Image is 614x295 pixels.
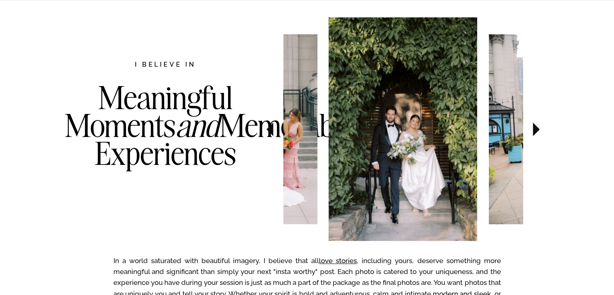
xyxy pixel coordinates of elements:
h2: I believe in [92,60,239,71]
i: and [176,105,219,145]
a: love stories [319,257,357,265]
img: Bride and groom walking for a portrait [329,17,478,241]
h3: Meaningful Moments Memorable Experiences [65,84,266,200]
